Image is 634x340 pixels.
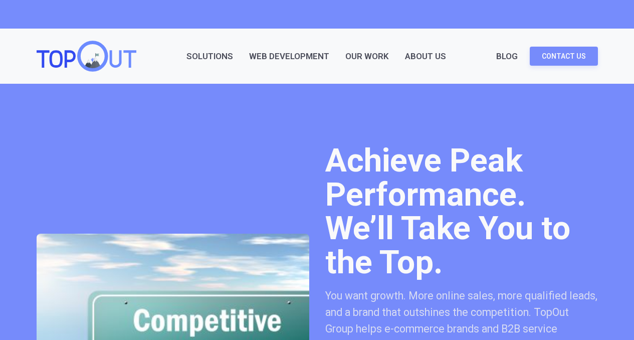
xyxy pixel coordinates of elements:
a: Solutions [186,50,233,63]
h1: Achieve Peak Performance. We’ll Take You to the Top. [325,144,598,279]
div: About Us [405,50,446,63]
a: Web Development [249,50,329,63]
a: Blog [496,50,518,63]
a: Contact Us [530,47,598,66]
a: Our Work [345,50,389,63]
